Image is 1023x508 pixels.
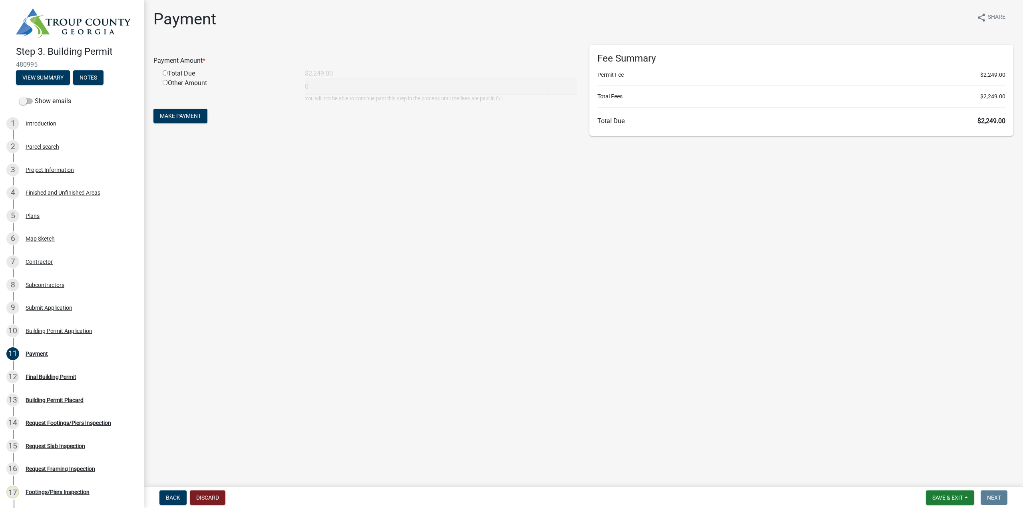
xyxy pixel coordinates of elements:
span: $2,249.00 [977,117,1005,125]
div: Introduction [26,121,56,126]
button: Next [981,490,1007,505]
button: Discard [190,490,225,505]
div: Building Permit Application [26,328,92,334]
span: Next [987,494,1001,501]
div: 8 [6,279,19,291]
div: 16 [6,462,19,475]
button: Back [159,490,187,505]
span: Back [166,494,180,501]
div: Request Footings/Piers Inspection [26,420,111,426]
h6: Fee Summary [597,53,1005,64]
h1: Payment [153,10,216,29]
div: Submit Application [26,305,72,311]
button: Notes [73,70,103,85]
div: 12 [6,371,19,383]
div: 10 [6,325,19,337]
div: Request Slab Inspection [26,443,85,449]
div: 15 [6,440,19,452]
div: Project Information [26,167,74,173]
div: Parcel search [26,144,59,149]
div: Payment [26,351,48,357]
span: Share [988,13,1005,22]
img: Troup County, Georgia [16,8,131,38]
div: 3 [6,163,19,176]
wm-modal-confirm: Summary [16,75,70,81]
div: Plans [26,213,40,219]
div: Contractor [26,259,53,265]
div: Footings/Piers Inspection [26,489,90,495]
div: Map Sketch [26,236,55,241]
span: Save & Exit [932,494,963,501]
div: Request Framing Inspection [26,466,95,472]
button: Save & Exit [926,490,974,505]
div: 6 [6,232,19,245]
span: 480995 [16,61,128,68]
h4: Step 3. Building Permit [16,46,137,58]
div: Subcontractors [26,282,64,288]
div: 11 [6,347,19,360]
div: 5 [6,209,19,222]
button: View Summary [16,70,70,85]
div: Finished and Unfinished Areas [26,190,100,195]
div: 17 [6,486,19,498]
div: Payment Amount [147,56,583,66]
div: Total Due [157,69,299,78]
li: Total Fees [597,92,1005,101]
button: shareShare [970,10,1012,25]
div: 1 [6,117,19,130]
li: Permit Fee [597,71,1005,79]
h6: Total Due [597,117,1005,125]
div: 7 [6,255,19,268]
div: Building Permit Placard [26,397,84,403]
label: Show emails [19,96,71,106]
div: 9 [6,301,19,314]
div: Final Building Permit [26,374,76,380]
div: 14 [6,416,19,429]
button: Make Payment [153,109,207,123]
div: 4 [6,186,19,199]
wm-modal-confirm: Notes [73,75,103,81]
div: 13 [6,394,19,406]
div: 2 [6,140,19,153]
div: Other Amount [157,78,299,102]
span: $2,249.00 [980,71,1005,79]
i: share [977,13,986,22]
span: Make Payment [160,113,201,119]
span: $2,249.00 [980,92,1005,101]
